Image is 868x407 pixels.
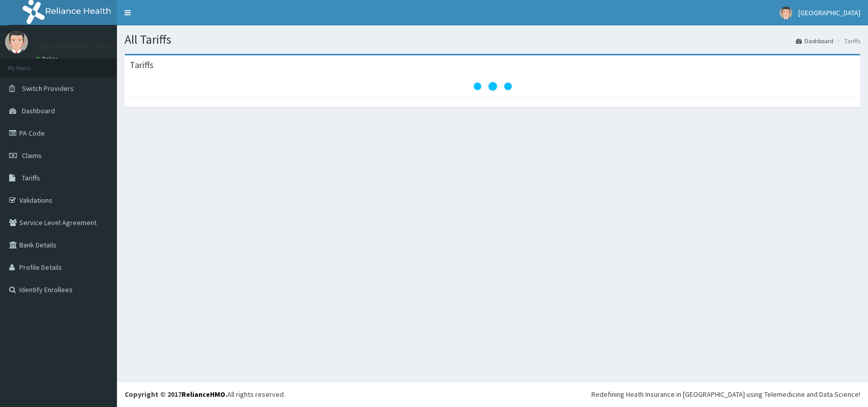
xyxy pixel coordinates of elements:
[796,37,833,45] a: Dashboard
[130,60,154,70] h3: Tariffs
[125,390,227,399] strong: Copyright © 2017 .
[182,390,225,399] a: RelianceHMO
[36,41,119,50] p: [GEOGRAPHIC_DATA]
[780,7,792,19] img: User Image
[472,66,513,107] svg: audio-loading
[117,381,868,407] footer: All rights reserved.
[22,106,55,115] span: Dashboard
[798,8,860,17] span: [GEOGRAPHIC_DATA]
[834,37,860,45] li: Tariffs
[591,389,860,399] div: Redefining Heath Insurance in [GEOGRAPHIC_DATA] using Telemedicine and Data Science!
[22,173,40,182] span: Tariffs
[36,55,60,62] a: Online
[125,33,860,46] h1: All Tariffs
[22,151,42,160] span: Claims
[5,30,28,53] img: User Image
[22,84,74,93] span: Switch Providers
